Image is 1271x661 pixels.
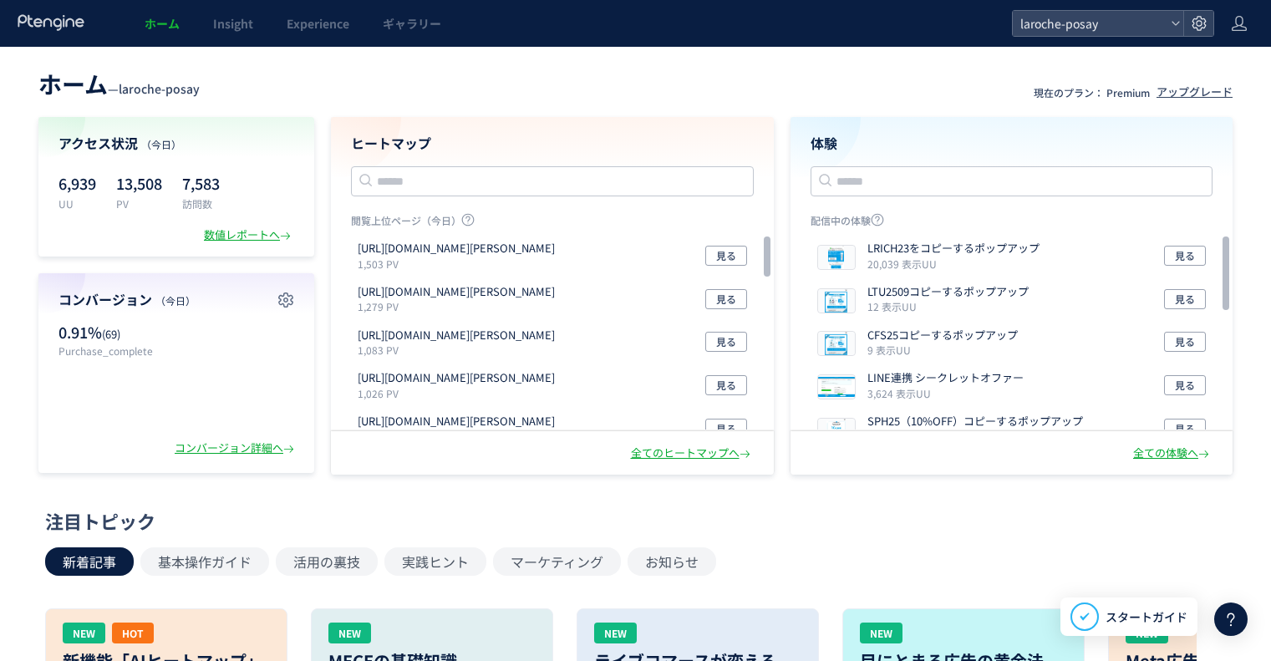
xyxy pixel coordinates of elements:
[145,15,180,32] span: ホーム
[493,547,621,576] button: マーケティング
[141,137,181,151] span: （今日）
[867,343,911,357] i: 9 表示UU
[182,170,220,196] p: 7,583
[383,15,441,32] span: ギャラリー
[155,293,196,308] span: （今日）
[705,419,747,439] button: 見る
[358,386,562,400] p: 1,026 PV
[867,370,1024,386] p: LINE連携 シークレットオファー
[1175,375,1195,395] span: 見る
[358,241,555,257] p: https://www.laroche-posay.jp/product/toneup-uv.html
[140,547,269,576] button: 基本操作ガイド
[716,289,736,309] span: 見る
[358,430,562,444] p: 843 PV
[58,196,96,211] p: UU
[705,375,747,395] button: 見る
[1175,419,1195,439] span: 見る
[1034,85,1150,99] p: 現在のプラン： Premium
[1133,445,1213,461] div: 全ての体験へ
[175,440,297,456] div: コンバージョン詳細へ
[1164,289,1206,309] button: 見る
[358,299,562,313] p: 1,279 PV
[102,326,120,342] span: (69)
[705,246,747,266] button: 見る
[716,332,736,352] span: 見る
[867,414,1083,430] p: SPH25（10%OFF）コピーするポップアップ
[58,322,168,343] p: 0.91%
[1015,11,1164,36] span: laroche-posay
[1175,289,1195,309] span: 見る
[182,196,220,211] p: 訪問数
[351,213,754,234] p: 閲覧上位ページ（今日）
[1164,375,1206,395] button: 見る
[867,284,1029,300] p: LTU2509コピーするポップアップ
[705,289,747,309] button: 見る
[811,213,1213,234] p: 配信中の体験
[1164,419,1206,439] button: 見る
[867,241,1040,257] p: LRICH23をコピーするポップアップ
[705,332,747,352] button: 見る
[1106,608,1187,626] span: スタートガイド
[63,623,105,643] div: NEW
[631,445,754,461] div: 全てのヒートマップへ
[112,623,154,643] div: HOT
[594,623,637,643] div: NEW
[811,134,1213,153] h4: 体験
[867,328,1018,343] p: CFS25コピーするポップアップ
[58,170,96,196] p: 6,939
[358,328,555,343] p: https://www.laroche-posay.jp/product/uv/toneup/uvidea-xl-protection-tone-up/3337875585859.html
[38,67,108,100] span: ホーム
[384,547,486,576] button: 実践ヒント
[45,547,134,576] button: 新着記事
[119,80,200,97] span: laroche-posay
[58,343,168,358] p: Purchase_complete
[116,196,162,211] p: PV
[860,623,902,643] div: NEW
[1164,332,1206,352] button: 見る
[204,227,294,243] div: 数値レポートへ
[287,15,349,32] span: Experience
[276,547,378,576] button: 活用の裏技
[358,284,555,300] p: https://www.laroche-posay.jp/product/toneup-25q4.html
[628,547,716,576] button: お知らせ
[1157,84,1233,100] div: アップグレード
[1164,246,1206,266] button: 見る
[716,375,736,395] span: 見る
[38,67,200,100] div: —
[351,134,754,153] h4: ヒートマップ
[1175,246,1195,266] span: 見る
[358,257,562,271] p: 1,503 PV
[116,170,162,196] p: 13,508
[1175,332,1195,352] span: 見る
[867,386,931,400] i: 3,624 表示UU
[58,290,294,309] h4: コンバージョン
[328,623,371,643] div: NEW
[358,414,555,430] p: https://www.laroche-posay.jp/product/uv/toneup/uvidea-xl-protection-tone-up/LRPJP-UVI-004.html
[358,370,555,386] p: https://www.laroche-posay.jp/
[716,246,736,266] span: 見る
[867,430,923,444] i: 235 表示UU
[867,299,917,313] i: 12 表示UU
[867,257,937,271] i: 20,039 表示UU
[358,343,562,357] p: 1,083 PV
[58,134,294,153] h4: アクセス状況
[716,419,736,439] span: 見る
[45,508,1218,534] div: 注目トピック
[213,15,253,32] span: Insight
